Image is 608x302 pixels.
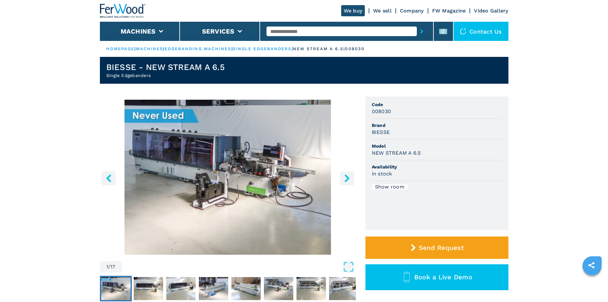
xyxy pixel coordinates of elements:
[199,277,228,300] img: 9420e518d3d3bc1c02bc16b7e7f7bc6b
[581,273,603,297] iframe: Chat
[136,46,163,51] a: machines
[263,276,295,301] button: Go to Slide 6
[106,72,225,79] h2: Single Edgebanders
[166,277,196,300] img: 639e792f30bdcb2b0ef7653d1cadeeec
[163,46,164,51] span: |
[165,276,197,301] button: Go to Slide 3
[233,46,292,51] a: single edgebanders
[108,264,110,269] span: /
[292,46,293,51] span: |
[372,164,502,170] span: Availability
[372,149,421,157] h3: NEW STREAM A 6.5
[106,46,135,51] a: HOMEPAGE
[165,46,231,51] a: edgebanding machines
[230,276,262,301] button: Go to Slide 5
[583,257,599,273] a: sharethis
[295,276,327,301] button: Go to Slide 7
[198,276,229,301] button: Go to Slide 4
[101,171,116,185] button: left-button
[231,46,233,51] span: |
[106,264,108,269] span: 1
[372,122,502,128] span: Brand
[106,62,225,72] h1: BIESSE - NEW STREAM A 6.5
[100,276,132,301] button: Go to Slide 1
[101,277,131,300] img: 0f224fab66445113ae1c1c9a9a60b9ed
[132,276,164,301] button: Go to Slide 2
[400,8,424,14] a: Company
[372,170,392,177] h3: in stock
[100,4,146,18] img: Ferwood
[419,244,464,252] span: Send Request
[328,276,360,301] button: Go to Slide 8
[372,184,408,190] div: Show room
[341,5,365,16] a: We buy
[417,24,427,39] button: submit-button
[372,101,502,108] span: Code
[202,27,235,35] button: Services
[110,264,116,269] span: 17
[365,236,508,259] button: Send Request
[414,273,472,281] span: Book a Live Demo
[345,46,364,52] p: 008030
[264,277,293,300] img: 32612b326202130bd214aeae471c775b
[454,22,508,41] div: Contact us
[296,277,326,300] img: 6a65efe262608d96ca6465372fbf53ac
[100,100,356,255] img: Single Edgebanders BIESSE NEW STREAM A 6.5
[474,8,508,14] a: Video Gallery
[293,46,345,52] p: new stream a 6.5 |
[372,128,390,136] h3: BIESSE
[134,46,136,51] span: |
[372,143,502,149] span: Model
[460,28,466,35] img: Contact us
[365,264,508,290] button: Book a Live Demo
[121,27,156,35] button: Machines
[134,277,163,300] img: a6b6a7132f8a142ed6aa7ef1946c3fcf
[231,277,261,300] img: 4a8861d02defd571c35ff8b79eb2e36e
[432,8,466,14] a: FW Magazine
[329,277,358,300] img: 3c3d47521e0782155f044d444caa1d36
[373,8,392,14] a: We sell
[100,100,356,255] div: Go to Slide 1
[100,276,356,301] nav: Thumbnail Navigation
[340,171,354,185] button: right-button
[372,108,391,115] h3: 008030
[124,261,354,273] button: Open Fullscreen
